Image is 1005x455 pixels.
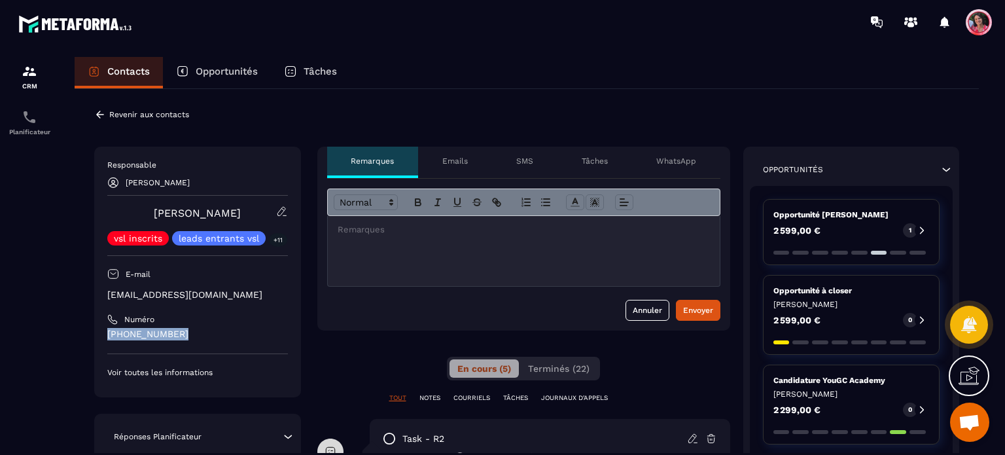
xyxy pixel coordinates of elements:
[22,109,37,125] img: scheduler
[676,300,720,321] button: Envoyer
[154,207,241,219] a: [PERSON_NAME]
[773,209,930,220] p: Opportunité [PERSON_NAME]
[269,233,287,247] p: +11
[908,316,912,325] p: 0
[124,314,154,325] p: Numéro
[126,178,190,187] p: [PERSON_NAME]
[107,65,150,77] p: Contacts
[109,110,189,119] p: Revenir aux contacts
[271,57,350,88] a: Tâches
[107,160,288,170] p: Responsable
[773,316,820,325] p: 2 599,00 €
[626,300,669,321] button: Annuler
[179,234,259,243] p: leads entrants vsl
[516,156,533,166] p: SMS
[107,328,288,340] p: [PHONE_NUMBER]
[107,289,288,301] p: [EMAIL_ADDRESS][DOMAIN_NAME]
[18,12,136,36] img: logo
[453,393,490,403] p: COURRIELS
[763,164,823,175] p: Opportunités
[304,65,337,77] p: Tâches
[402,433,444,445] p: task - R2
[683,304,713,317] div: Envoyer
[3,100,56,145] a: schedulerschedulerPlanificateur
[22,64,37,79] img: formation
[114,431,202,442] p: Réponses Planificateur
[351,156,394,166] p: Remarques
[773,285,930,296] p: Opportunité à closer
[773,375,930,386] p: Candidature YouGC Academy
[773,405,820,414] p: 2 299,00 €
[163,57,271,88] a: Opportunités
[773,389,930,399] p: [PERSON_NAME]
[75,57,163,88] a: Contacts
[457,363,511,374] span: En cours (5)
[389,393,406,403] p: TOUT
[773,299,930,310] p: [PERSON_NAME]
[419,393,440,403] p: NOTES
[126,269,150,280] p: E-mail
[3,82,56,90] p: CRM
[520,359,597,378] button: Terminés (22)
[909,226,911,235] p: 1
[196,65,258,77] p: Opportunités
[3,54,56,100] a: formationformationCRM
[114,234,162,243] p: vsl inscrits
[450,359,519,378] button: En cours (5)
[773,226,820,235] p: 2 599,00 €
[950,403,989,442] div: Ouvrir le chat
[541,393,608,403] p: JOURNAUX D'APPELS
[442,156,468,166] p: Emails
[582,156,608,166] p: Tâches
[656,156,696,166] p: WhatsApp
[503,393,528,403] p: TÂCHES
[908,405,912,414] p: 0
[107,367,288,378] p: Voir toutes les informations
[528,363,590,374] span: Terminés (22)
[3,128,56,136] p: Planificateur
